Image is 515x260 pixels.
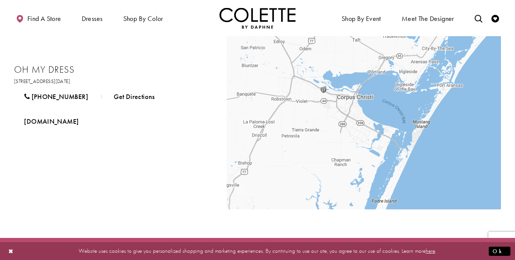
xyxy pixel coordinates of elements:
[227,36,501,209] div: Map with Store locations
[24,117,79,126] span: [DOMAIN_NAME]
[219,8,296,29] img: Colette by Daphne
[32,92,88,101] span: [PHONE_NUMBER]
[342,15,381,22] span: Shop By Event
[123,15,163,22] span: Shop by color
[400,8,456,29] a: Meet the designer
[55,246,460,256] p: Website uses cookies to give you personalized shopping and marketing experiences. By continuing t...
[121,8,165,29] span: Shop by color
[489,246,510,256] button: Submit Dialog
[219,8,296,29] a: Visit Home Page
[14,87,98,106] a: [PHONE_NUMBER]
[82,15,103,22] span: Dresses
[14,78,70,85] a: Opens in new tab
[27,15,61,22] span: Find a store
[14,64,212,75] h2: Oh MY Dress
[490,8,501,29] a: Check Wishlist
[5,244,17,258] button: Close Dialog
[402,15,454,22] span: Meet the designer
[340,8,383,29] span: Shop By Event
[114,92,154,101] span: Get Directions
[104,87,165,106] a: Get Directions
[80,8,105,29] span: Dresses
[426,247,435,255] a: here
[14,8,63,29] a: Find a store
[14,78,70,85] span: [STREET_ADDRESS][DATE]
[14,112,89,131] a: Opens in new tab
[473,8,484,29] a: Toggle search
